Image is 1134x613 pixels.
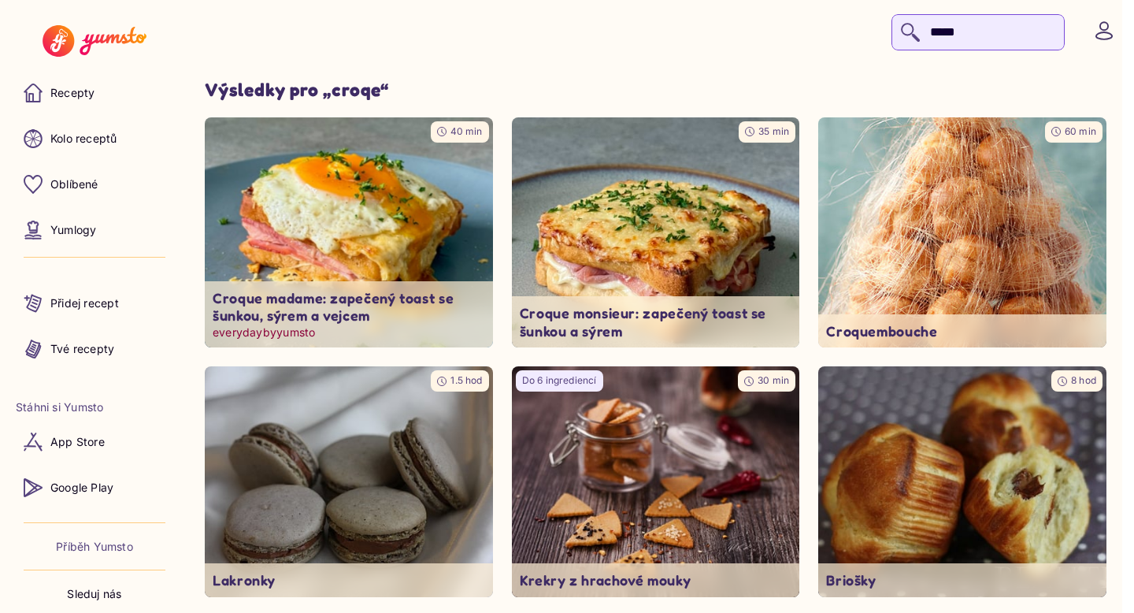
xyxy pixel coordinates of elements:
p: Oblíbené [50,176,98,192]
a: Recepty [16,74,173,112]
p: Recepty [50,85,94,101]
span: 60 min [1065,125,1096,137]
a: Kolo receptů [16,120,173,158]
p: Lakronky [213,571,485,589]
a: Google Play [16,469,173,507]
img: undefined [205,366,493,597]
a: Oblíbené [16,165,173,203]
img: undefined [512,366,800,597]
p: everydaybyyumsto [213,325,485,340]
a: undefined8 hodBriošky [818,366,1106,597]
p: Do 6 ingrediencí [522,374,597,388]
a: undefined1.5 hodLakronky [205,366,493,597]
p: App Store [50,434,105,450]
span: 8 hod [1071,374,1096,386]
p: Kolo receptů [50,131,117,147]
span: 35 min [758,125,789,137]
h1: Výsledky pro „ croqe “ [205,79,1106,102]
p: Tvé recepty [50,341,114,357]
a: undefined60 minCroquembouche [818,117,1106,348]
img: undefined [818,117,1106,348]
a: undefined35 minCroque monsieur: zapečený toast se šunkou a sýrem [512,117,800,348]
p: Croque monsieur: zapečený toast se šunkou a sýrem [520,304,792,340]
img: undefined [512,117,800,348]
p: Croquembouche [826,322,1099,340]
span: 40 min [450,125,483,137]
p: Croque madame: zapečený toast se šunkou, sýrem a vejcem [213,289,485,325]
img: undefined [818,366,1106,597]
a: Tvé recepty [16,330,173,368]
a: undefinedDo 6 ingrediencí30 minKrekry z hrachové mouky [512,366,800,597]
p: Sleduj nás [67,586,121,602]
p: Google Play [50,480,113,496]
span: 1.5 hod [450,374,482,386]
img: Yumsto logo [43,25,146,57]
p: Přidej recept [50,295,119,311]
a: undefined40 minCroque madame: zapečený toast se šunkou, sýrem a vejcemeverydaybyyumsto [205,117,493,348]
a: Přidej recept [16,284,173,322]
a: Yumlogy [16,211,173,249]
span: 30 min [758,374,789,386]
img: undefined [198,111,500,353]
a: App Store [16,423,173,461]
a: Příběh Yumsto [56,539,133,555]
li: Stáhni si Yumsto [16,399,173,415]
p: Krekry z hrachové mouky [520,571,792,589]
p: Yumlogy [50,222,96,238]
p: Briošky [826,571,1099,589]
